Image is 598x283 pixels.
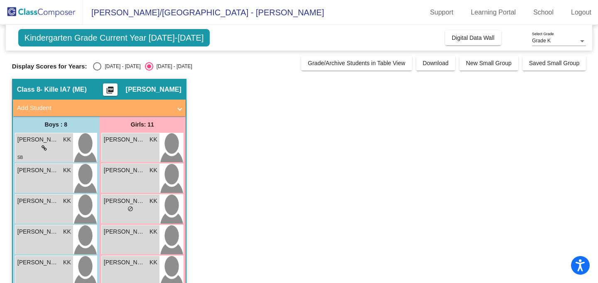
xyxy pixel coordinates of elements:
span: [PERSON_NAME] [17,135,59,144]
span: [PERSON_NAME] [17,227,59,236]
span: KK [149,258,157,267]
span: Kindergarten Grade Current Year [DATE]-[DATE] [18,29,210,46]
button: Download [416,56,455,71]
button: Digital Data Wall [445,30,501,45]
span: [PERSON_NAME] [17,258,59,267]
button: Grade/Archive Students in Table View [301,56,412,71]
span: Saved Small Group [529,60,579,66]
span: [PERSON_NAME] [104,197,145,205]
span: do_not_disturb_alt [127,206,133,212]
div: Girls: 11 [99,116,186,133]
mat-radio-group: Select an option [93,62,192,71]
a: Logout [564,6,598,19]
span: [PERSON_NAME] [17,166,59,175]
span: KK [149,197,157,205]
span: KK [63,166,71,175]
span: - Kille IA7 (ME) [40,85,87,94]
span: New Small Group [466,60,512,66]
span: [PERSON_NAME] [104,227,145,236]
span: KK [63,227,71,236]
span: [PERSON_NAME] [17,197,59,205]
button: New Small Group [459,56,518,71]
span: [PERSON_NAME] [104,135,145,144]
span: Display Scores for Years: [12,63,87,70]
div: [DATE] - [DATE] [101,63,140,70]
span: KK [149,135,157,144]
span: [PERSON_NAME]/[GEOGRAPHIC_DATA] - [PERSON_NAME] [83,6,324,19]
span: Class 8 [17,85,40,94]
button: Print Students Details [103,83,118,96]
div: Boys : 8 [13,116,99,133]
span: KK [149,166,157,175]
span: Download [423,60,448,66]
a: School [527,6,560,19]
span: [PERSON_NAME] [104,166,145,175]
span: KK [63,197,71,205]
span: [PERSON_NAME] [126,85,181,94]
mat-panel-title: Add Student [17,103,172,113]
span: KK [63,258,71,267]
span: KK [63,135,71,144]
a: Learning Portal [464,6,523,19]
span: Grade/Archive Students in Table View [308,60,405,66]
span: Grade K [532,38,551,44]
span: [PERSON_NAME] Ore [104,258,145,267]
span: SB [17,155,23,160]
mat-icon: picture_as_pdf [105,86,115,98]
button: Saved Small Group [522,56,586,71]
span: KK [149,227,157,236]
a: Support [424,6,460,19]
span: Digital Data Wall [452,34,495,41]
mat-expansion-panel-header: Add Student [13,100,186,116]
div: [DATE] - [DATE] [153,63,192,70]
